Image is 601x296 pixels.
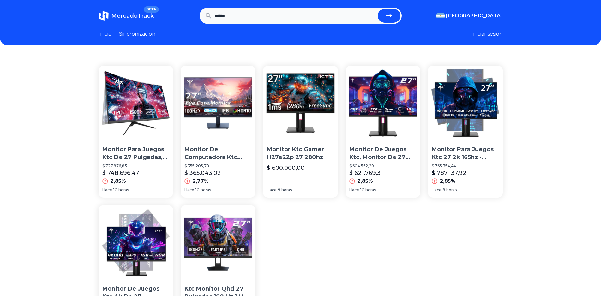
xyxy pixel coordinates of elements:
span: Hace [349,187,359,192]
span: 10 horas [360,187,376,192]
span: Hace [432,187,442,192]
p: Monitor Para Juegos Ktc 27 2k 165hz - Monitor De Computadora [432,145,499,161]
img: Monitor De Computadora Ktc Qhd De 27 Pulgadas, 2k 100hz Ips [181,66,255,140]
a: Sincronizacion [119,30,155,38]
a: Monitor De Computadora Ktc Qhd De 27 Pulgadas, 2k 100hz IpsMonitor De Computadora Ktc Qhd De 27 P... [181,66,255,198]
p: Monitor De Computadora Ktc Qhd De 27 Pulgadas, 2k 100hz Ips [184,145,252,161]
p: Monitor De Juegos Ktc, Monitor De 27 Pulgadas 1440p 170 Hz, [349,145,417,161]
img: MercadoTrack [99,11,109,21]
img: Ktc Monitor Qhd 27 Pulgadas 180 Hz 1 Ms Ews [181,205,255,280]
span: 10 horas [195,187,211,192]
a: Monitor Para Juegos Ktc De 27 Pulgadas, Monitor Curvo 1440p,Monitor Para Juegos Ktc De 27 Pulgada... [99,66,173,198]
img: Argentina [436,13,445,18]
a: Monitor Para Juegos Ktc 27 2k 165hz - Monitor De ComputadoraMonitor Para Juegos Ktc 27 2k 165hz -... [428,66,503,198]
img: Monitor Para Juegos Ktc De 27 Pulgadas, Monitor Curvo 1440p, [99,66,173,140]
a: MercadoTrackBETA [99,11,154,21]
p: $ 600.000,00 [267,163,304,172]
a: Inicio [99,30,111,38]
p: $ 621.769,31 [349,169,383,177]
a: Monitor Ktc Gamer H27e22p 27 280hzMonitor Ktc Gamer H27e22p 27 280hz$ 600.000,00Hace9 horas [263,66,338,198]
p: Monitor Para Juegos Ktc De 27 Pulgadas, Monitor Curvo 1440p, [102,145,170,161]
span: 10 horas [113,187,129,192]
span: 9 horas [443,187,457,192]
span: 9 horas [278,187,292,192]
p: Monitor Ktc Gamer H27e22p 27 280hz [267,145,334,161]
p: $ 604.562,29 [349,163,417,169]
p: 2,85% [111,177,126,185]
span: BETA [144,6,159,13]
img: Monitor De Juegos Ktc 4k De 27 Pulgadas, Uhd 160 Hz/144 Hz 1 [99,205,173,280]
p: $ 355.205,78 [184,163,252,169]
p: $ 365.043,02 [184,169,221,177]
p: 2,85% [440,177,455,185]
button: [GEOGRAPHIC_DATA] [436,12,503,20]
span: Hace [267,187,277,192]
p: 2,77% [193,177,209,185]
p: 2,85% [358,177,373,185]
span: Hace [184,187,194,192]
span: [GEOGRAPHIC_DATA] [446,12,503,20]
img: Monitor De Juegos Ktc, Monitor De 27 Pulgadas 1440p 170 Hz, [346,66,420,140]
p: $ 748.696,47 [102,169,139,177]
p: $ 727.976,83 [102,163,170,169]
img: Monitor Para Juegos Ktc 27 2k 165hz - Monitor De Computadora [428,66,503,140]
span: Hace [102,187,112,192]
span: MercadoTrack [111,12,154,19]
button: Iniciar sesion [472,30,503,38]
p: $ 765.354,44 [432,163,499,169]
a: Monitor De Juegos Ktc, Monitor De 27 Pulgadas 1440p 170 Hz,Monitor De Juegos Ktc, Monitor De 27 P... [346,66,420,198]
img: Monitor Ktc Gamer H27e22p 27 280hz [263,66,338,140]
p: $ 787.137,92 [432,169,466,177]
